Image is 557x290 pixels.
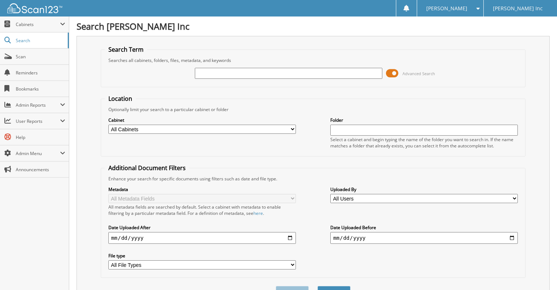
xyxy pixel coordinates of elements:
[402,71,435,76] span: Advanced Search
[105,106,522,113] div: Optionally limit your search to a particular cabinet or folder
[16,166,65,173] span: Announcements
[108,204,296,216] div: All metadata fields are searched by default. Select a cabinet with metadata to enable filtering b...
[108,117,296,123] label: Cabinet
[105,45,147,54] legend: Search Term
[16,102,60,108] span: Admin Reports
[16,37,64,44] span: Search
[16,134,65,140] span: Help
[16,86,65,92] span: Bookmarks
[108,232,296,244] input: start
[108,224,296,231] label: Date Uploaded After
[520,255,557,290] iframe: Chat Widget
[253,210,263,216] a: here
[493,6,543,11] span: [PERSON_NAME] Inc
[105,164,189,172] legend: Additional Document Filters
[16,54,65,60] span: Scan
[330,117,518,123] label: Folder
[77,20,550,32] h1: Search [PERSON_NAME] Inc
[16,118,60,124] span: User Reports
[105,95,136,103] legend: Location
[7,3,62,13] img: scan123-logo-white.svg
[108,253,296,259] label: File type
[330,136,518,149] div: Select a cabinet and begin typing the name of the folder you want to search in. If the name match...
[330,224,518,231] label: Date Uploaded Before
[105,176,522,182] div: Enhance your search for specific documents using filters such as date and file type.
[16,150,60,157] span: Admin Menu
[330,186,518,192] label: Uploaded By
[330,232,518,244] input: end
[105,57,522,63] div: Searches all cabinets, folders, files, metadata, and keywords
[16,70,65,76] span: Reminders
[426,6,467,11] span: [PERSON_NAME]
[16,21,60,27] span: Cabinets
[108,186,296,192] label: Metadata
